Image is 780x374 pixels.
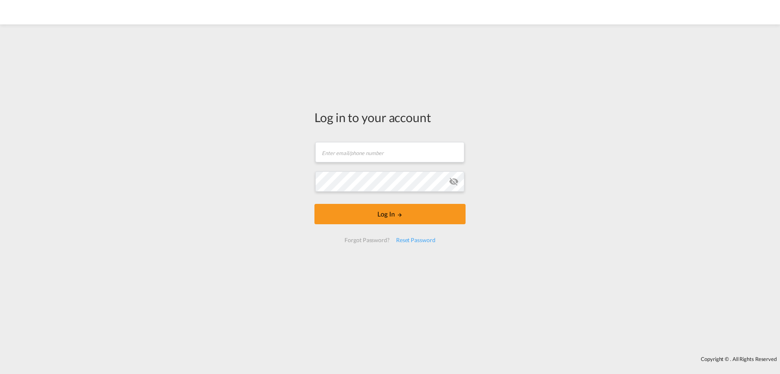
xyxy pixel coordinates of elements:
div: Forgot Password? [341,233,392,247]
button: LOGIN [314,204,466,224]
input: Enter email/phone number [315,142,464,162]
md-icon: icon-eye-off [449,177,459,186]
div: Log in to your account [314,109,466,126]
div: Reset Password [393,233,439,247]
